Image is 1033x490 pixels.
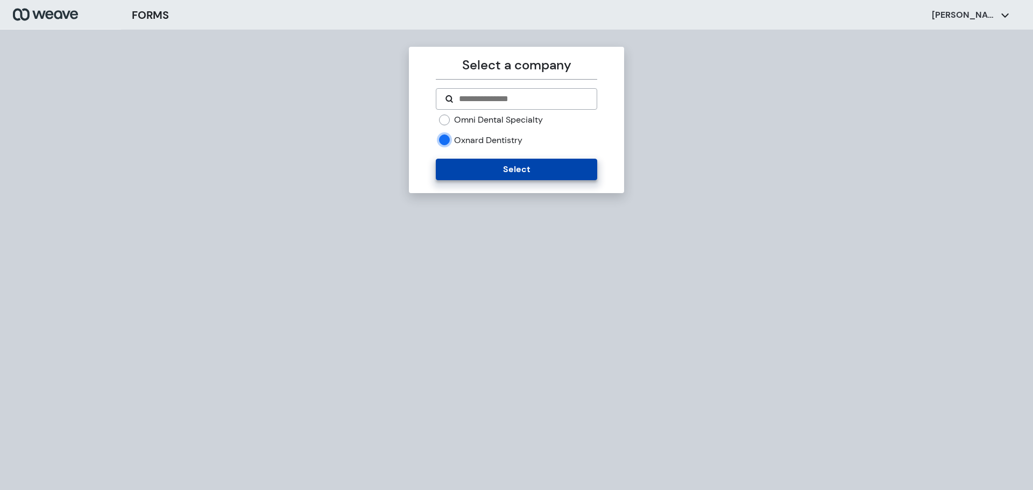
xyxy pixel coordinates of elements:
label: Omni Dental Specialty [454,114,543,126]
button: Select [436,159,597,180]
label: Oxnard Dentistry [454,134,522,146]
p: [PERSON_NAME] [932,9,996,21]
input: Search [458,93,588,105]
p: Select a company [436,55,597,75]
h3: FORMS [132,7,169,23]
